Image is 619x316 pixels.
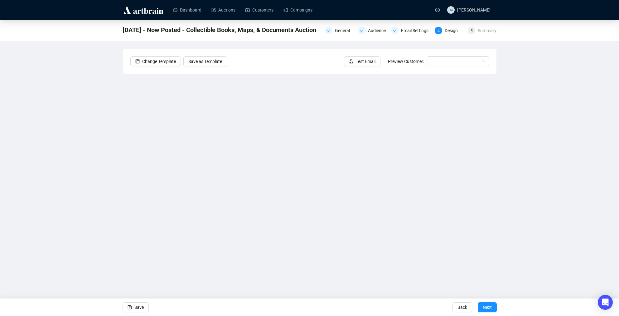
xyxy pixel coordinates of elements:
[327,29,331,32] span: check
[448,7,453,13] span: HA
[188,58,222,65] span: Save as Template
[368,27,389,34] div: Audience
[135,59,140,64] span: layout
[123,25,316,35] span: 9-5-25 - Now Posted - Collectible Books, Maps, & Documents Auction
[388,59,424,64] span: Preview Customer:
[598,295,613,310] div: Open Intercom Messenger
[245,2,273,18] a: Customers
[349,59,353,64] span: experiment
[128,305,132,309] span: save
[468,27,496,34] div: 5Summary
[478,302,497,312] button: Next
[358,27,387,34] div: Audience
[478,27,496,34] div: Summary
[438,29,440,33] span: 4
[211,2,235,18] a: Auctions
[457,299,467,316] span: Back
[393,29,397,32] span: check
[123,302,149,312] button: Save
[183,56,227,66] button: Save as Template
[452,302,472,312] button: Back
[360,29,364,32] span: check
[130,56,181,66] button: Change Template
[435,27,464,34] div: 4Design
[283,2,312,18] a: Campaigns
[134,299,144,316] span: Save
[445,27,462,34] div: Design
[173,2,201,18] a: Dashboard
[335,27,354,34] div: General
[457,7,491,12] span: [PERSON_NAME]
[142,58,176,65] span: Change Template
[435,8,440,12] span: question-circle
[356,58,375,65] span: Test Email
[325,27,354,34] div: General
[483,299,492,316] span: Next
[344,56,380,66] button: Test Email
[471,29,473,33] span: 5
[391,27,431,34] div: Email Settings
[401,27,432,34] div: Email Settings
[123,5,164,15] img: logo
